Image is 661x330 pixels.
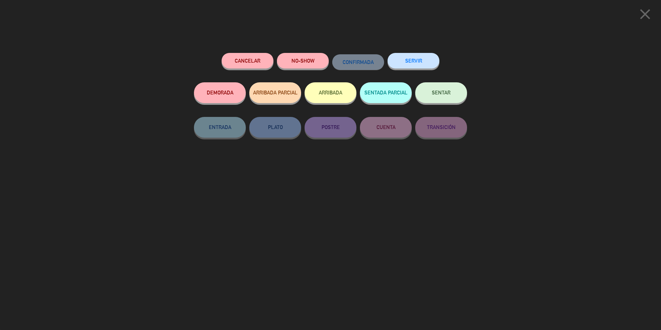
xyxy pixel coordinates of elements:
[332,54,384,70] button: CONFIRMADA
[360,82,412,103] button: SENTADA PARCIAL
[277,53,329,68] button: NO-SHOW
[249,117,301,138] button: PLATO
[253,90,298,95] span: ARRIBADA PARCIAL
[636,6,654,23] i: close
[343,59,374,65] span: CONFIRMADA
[305,82,356,103] button: ARRIBADA
[415,117,467,138] button: TRANSICIÓN
[634,5,656,26] button: close
[222,53,273,68] button: Cancelar
[388,53,439,68] button: SERVIR
[415,82,467,103] button: SENTAR
[194,117,246,138] button: ENTRADA
[194,82,246,103] button: DEMORADA
[432,90,450,95] span: SENTAR
[305,117,356,138] button: POSTRE
[360,117,412,138] button: CUENTA
[249,82,301,103] button: ARRIBADA PARCIAL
